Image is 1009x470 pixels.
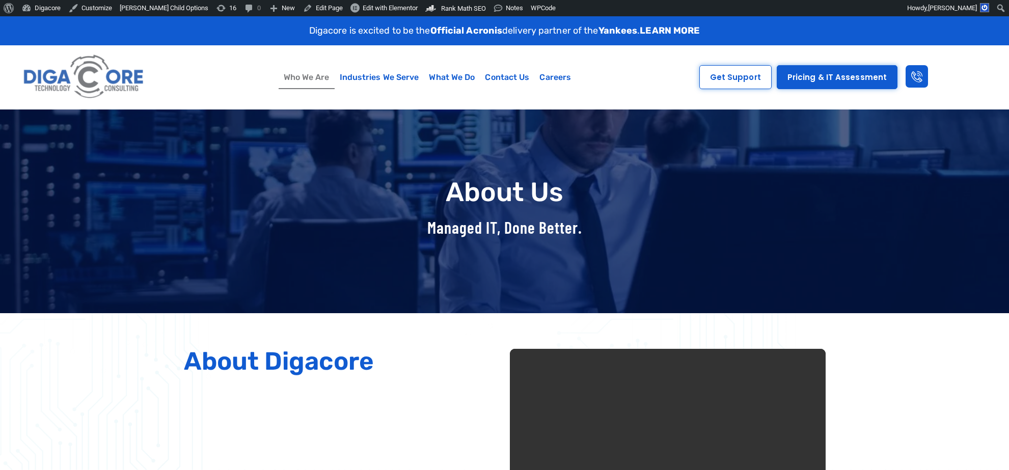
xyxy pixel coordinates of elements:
h2: About Digacore [184,349,500,374]
a: What We Do [424,66,480,89]
span: [PERSON_NAME] [928,4,977,12]
strong: Yankees [598,25,638,36]
img: Digacore logo 1 [20,50,148,104]
strong: Official Acronis [430,25,503,36]
h1: About Us [179,178,831,207]
span: Get Support [710,73,761,81]
span: Rank Math SEO [441,5,486,12]
a: Who We Are [279,66,335,89]
nav: Menu [198,66,657,89]
a: Get Support [699,65,772,89]
a: Careers [534,66,576,89]
p: Digacore is excited to be the delivery partner of the . [309,24,700,38]
span: Pricing & IT Assessment [787,73,887,81]
a: Pricing & IT Assessment [777,65,897,89]
a: Contact Us [480,66,534,89]
a: LEARN MORE [640,25,700,36]
span: Edit with Elementor [363,4,418,12]
span: Managed IT, Done Better. [427,217,582,237]
a: Industries We Serve [335,66,424,89]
